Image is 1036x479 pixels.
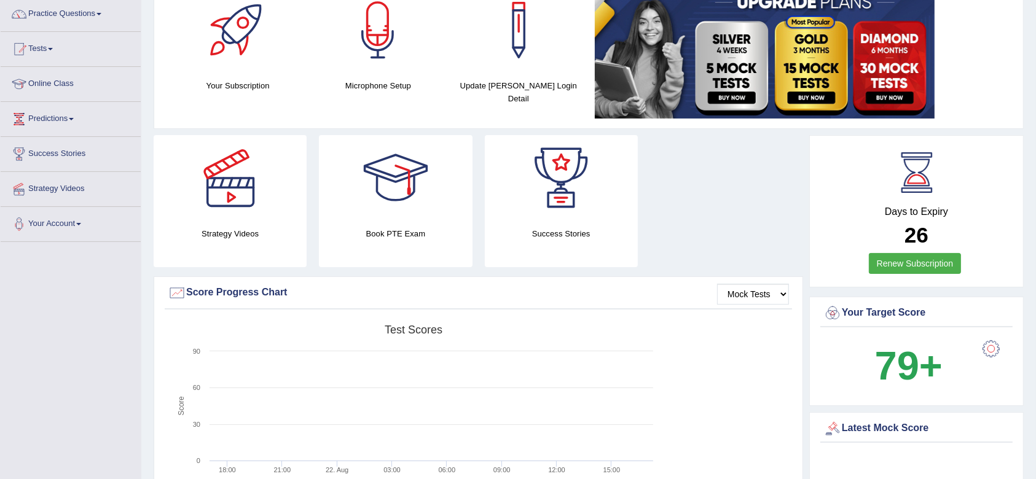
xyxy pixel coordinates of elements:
text: 90 [193,348,200,355]
div: Your Target Score [823,304,1010,322]
a: Predictions [1,102,141,133]
h4: Success Stories [485,227,638,240]
text: 09:00 [493,466,511,473]
h4: Update [PERSON_NAME] Login Detail [455,79,583,105]
text: 03:00 [383,466,401,473]
b: 79+ [875,343,943,388]
text: 0 [197,457,200,464]
text: 12:00 [548,466,565,473]
tspan: 22. Aug [326,466,348,473]
a: Renew Subscription [869,253,962,274]
h4: Your Subscription [174,79,302,92]
text: 21:00 [274,466,291,473]
text: 06:00 [439,466,456,473]
b: 26 [905,223,928,247]
div: Score Progress Chart [168,284,789,302]
h4: Days to Expiry [823,206,1010,217]
a: Tests [1,32,141,63]
tspan: Test scores [385,324,442,336]
text: 18:00 [219,466,236,473]
a: Your Account [1,207,141,238]
a: Online Class [1,67,141,98]
div: Latest Mock Score [823,419,1010,438]
a: Strategy Videos [1,172,141,203]
text: 30 [193,421,200,428]
text: 15:00 [603,466,621,473]
tspan: Score [177,396,186,416]
h4: Microphone Setup [314,79,442,92]
text: 60 [193,384,200,391]
h4: Strategy Videos [154,227,307,240]
h4: Book PTE Exam [319,227,472,240]
a: Success Stories [1,137,141,168]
